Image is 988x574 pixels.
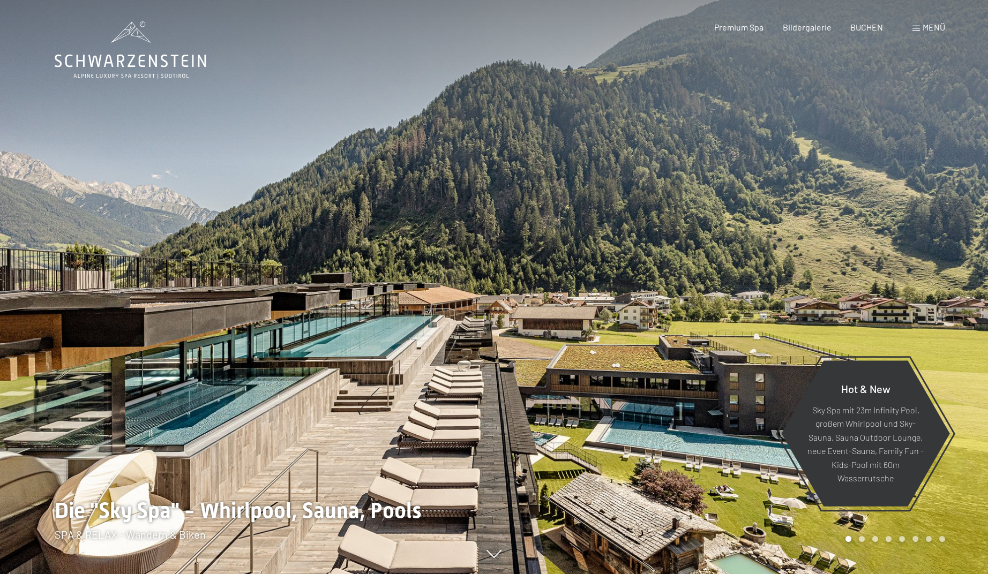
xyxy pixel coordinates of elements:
[872,536,878,542] div: Carousel Page 3
[842,536,945,542] div: Carousel Pagination
[850,22,883,32] a: BUCHEN
[807,403,924,485] p: Sky Spa mit 23m Infinity Pool, großem Whirlpool und Sky-Sauna, Sauna Outdoor Lounge, neue Event-S...
[714,22,764,32] a: Premium Spa
[899,536,905,542] div: Carousel Page 5
[923,22,945,32] span: Menü
[781,360,950,507] a: Hot & New Sky Spa mit 23m Infinity Pool, großem Whirlpool und Sky-Sauna, Sauna Outdoor Lounge, ne...
[912,536,918,542] div: Carousel Page 6
[939,536,945,542] div: Carousel Page 8
[859,536,865,542] div: Carousel Page 2
[926,536,932,542] div: Carousel Page 7
[886,536,892,542] div: Carousel Page 4
[845,536,851,542] div: Carousel Page 1 (Current Slide)
[841,382,890,395] span: Hot & New
[783,22,832,32] a: Bildergalerie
